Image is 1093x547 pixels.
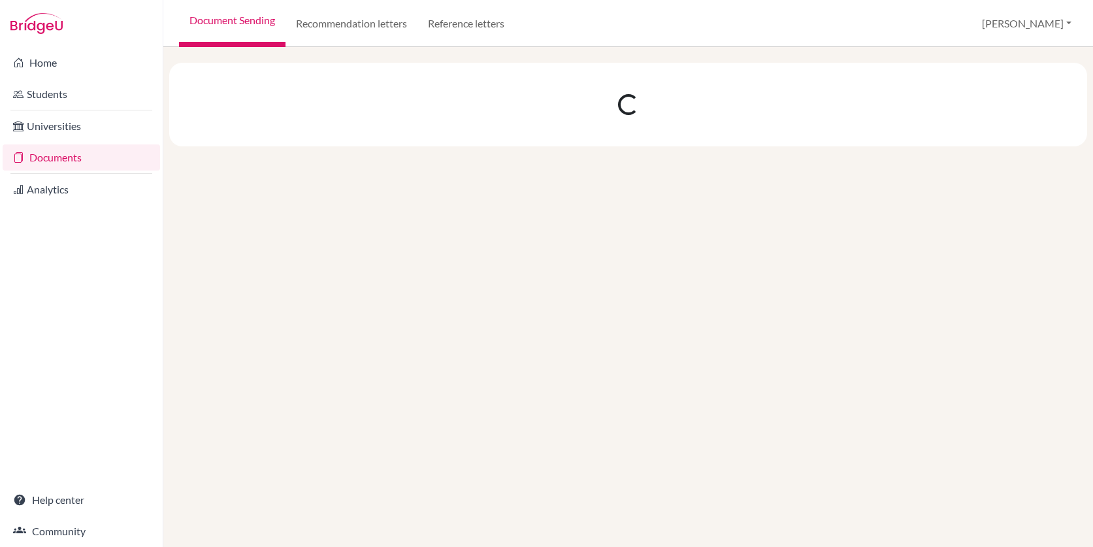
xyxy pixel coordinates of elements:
[3,487,160,513] a: Help center
[3,50,160,76] a: Home
[10,13,63,34] img: Bridge-U
[3,176,160,203] a: Analytics
[3,113,160,139] a: Universities
[3,144,160,171] a: Documents
[3,518,160,544] a: Community
[3,81,160,107] a: Students
[976,11,1077,36] button: [PERSON_NAME]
